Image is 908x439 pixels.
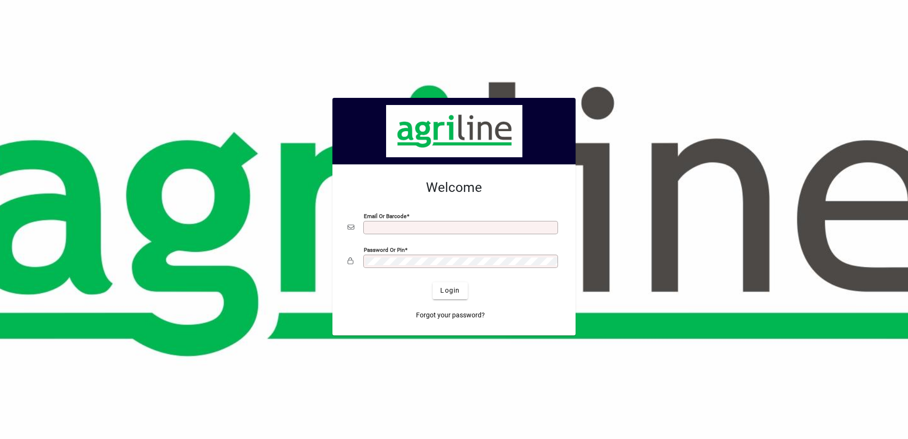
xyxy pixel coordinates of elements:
[440,286,460,296] span: Login
[364,246,405,253] mat-label: Password or Pin
[364,212,407,219] mat-label: Email or Barcode
[348,180,560,196] h2: Welcome
[416,310,485,320] span: Forgot your password?
[433,282,467,299] button: Login
[412,307,489,324] a: Forgot your password?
